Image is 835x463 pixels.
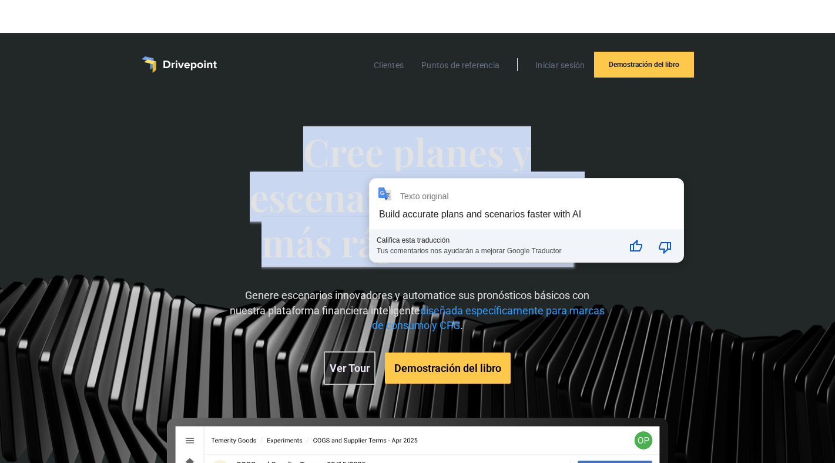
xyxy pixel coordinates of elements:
font: Iniciar sesión [535,61,585,70]
a: Iniciar sesión [529,58,591,73]
div: Tus comentarios nos ayudarán a mejorar Google Traductor [377,244,618,255]
font: Ver Tour [330,362,370,374]
a: Demostración del libro [594,52,694,78]
div: Texto original [400,192,449,201]
font: Demostración del libro [394,362,501,374]
a: Clientes [368,58,410,73]
a: Ver Tour [324,351,375,385]
font: diseñada específicamente para marcas de consumo y CPG [372,304,605,331]
button: Mala traducción [651,233,679,261]
font: Demostración del libro [609,61,679,69]
font: Puntos de referencia [421,61,499,70]
font: . [460,319,463,331]
a: Demostración del libro [385,353,511,384]
a: Puntos de referencia [415,58,505,73]
div: Califica esta traducción [377,236,618,244]
div: Build accurate plans and scenarios faster with AI [379,209,581,219]
font: Genere escenarios innovadores y automatice sus pronósticos básicos con nuestra plataforma financi... [230,289,589,316]
font: Clientes [374,61,404,70]
font: Cree planes y escenarios precisos más rápido con IA [250,126,585,267]
button: Buena traducción [622,233,650,261]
